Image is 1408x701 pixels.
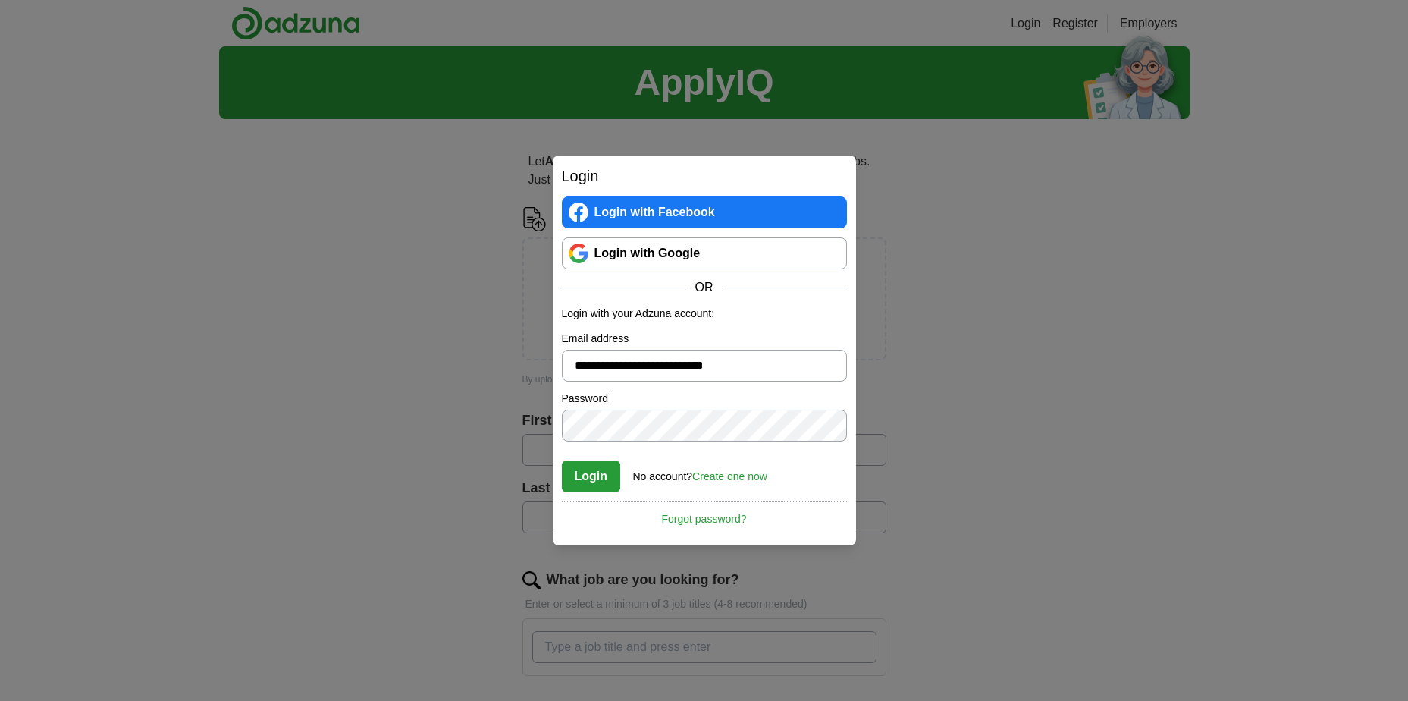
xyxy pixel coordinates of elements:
button: Login [562,461,621,492]
h2: Login [562,165,847,187]
a: Create one now [692,470,767,483]
a: Login with Facebook [562,196,847,228]
span: OR [686,278,723,297]
label: Password [562,391,847,407]
p: Login with your Adzuna account: [562,306,847,322]
a: Login with Google [562,237,847,269]
label: Email address [562,331,847,347]
a: Forgot password? [562,501,847,527]
div: No account? [633,460,767,485]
